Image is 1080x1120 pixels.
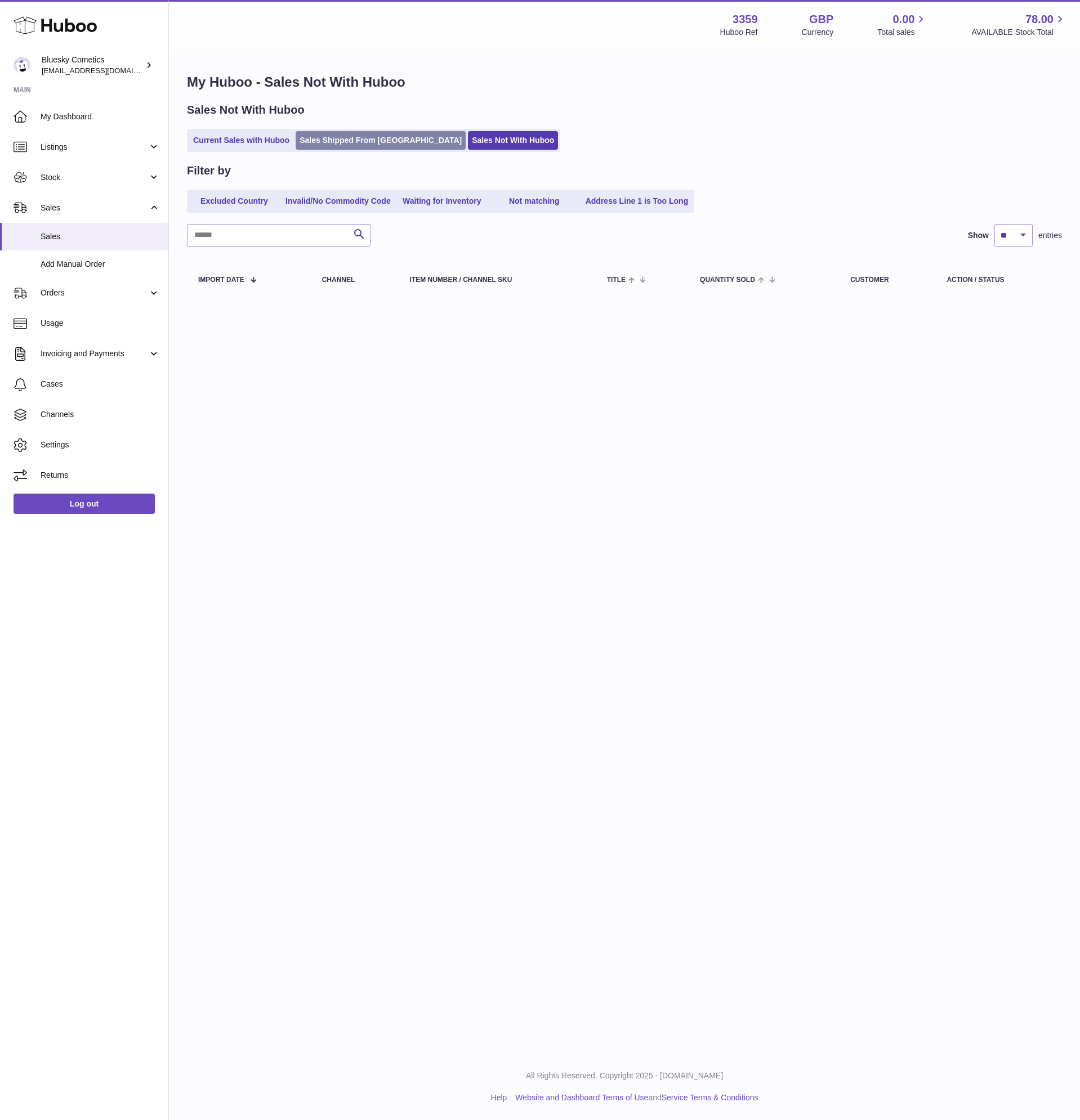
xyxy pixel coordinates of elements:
div: Item Number / Channel SKU [410,276,584,284]
span: Quantity Sold [700,276,755,284]
span: Add Manual Order [41,259,160,270]
label: Show [968,230,989,241]
a: Not matching [489,192,579,210]
span: Cases [41,379,160,389]
a: 0.00 Total sales [877,12,927,38]
div: Bluesky Cometics [42,55,143,76]
div: Action / Status [947,276,1051,284]
div: Channel [322,276,387,284]
a: Help [491,1093,507,1102]
a: Address Line 1 is Too Long [582,192,693,210]
span: Sales [41,231,160,242]
span: Title [607,276,626,284]
span: [EMAIL_ADDRESS][DOMAIN_NAME] [42,66,166,75]
span: Orders [41,288,148,298]
a: Excluded Country [189,192,279,210]
span: Channels [41,409,160,420]
p: All Rights Reserved. Copyright 2025 - [DOMAIN_NAME] [178,1070,1071,1081]
span: AVAILABLE Stock Total [971,27,1066,38]
a: Invalid/No Commodity Code [282,192,395,210]
a: Service Terms & Conditions [662,1093,758,1102]
div: Currency [802,27,834,38]
a: Log out [14,494,155,514]
h2: Sales Not With Huboo [187,102,305,118]
a: Waiting for Inventory [397,192,487,210]
span: Settings [41,440,160,450]
img: info@blueskycosmetics.co.uk [14,57,30,74]
span: Returns [41,470,160,481]
span: Usage [41,318,160,329]
div: Huboo Ref [720,27,758,38]
span: Total sales [877,27,927,38]
span: Stock [41,172,148,183]
a: Sales Shipped From [GEOGRAPHIC_DATA] [296,131,466,150]
h2: Filter by [187,163,231,178]
span: Sales [41,203,148,213]
span: 78.00 [1025,12,1054,27]
strong: GBP [809,12,833,27]
span: entries [1038,230,1062,241]
span: Import date [198,276,244,284]
span: 0.00 [893,12,915,27]
strong: 3359 [733,12,758,27]
h1: My Huboo - Sales Not With Huboo [187,73,1062,91]
span: My Dashboard [41,111,160,122]
li: and [511,1092,758,1103]
a: Website and Dashboard Terms of Use [515,1093,648,1102]
span: Invoicing and Payments [41,348,148,359]
a: Sales Not With Huboo [468,131,558,150]
a: 78.00 AVAILABLE Stock Total [971,12,1066,38]
div: Customer [850,276,924,284]
a: Current Sales with Huboo [189,131,293,150]
span: Listings [41,142,148,153]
